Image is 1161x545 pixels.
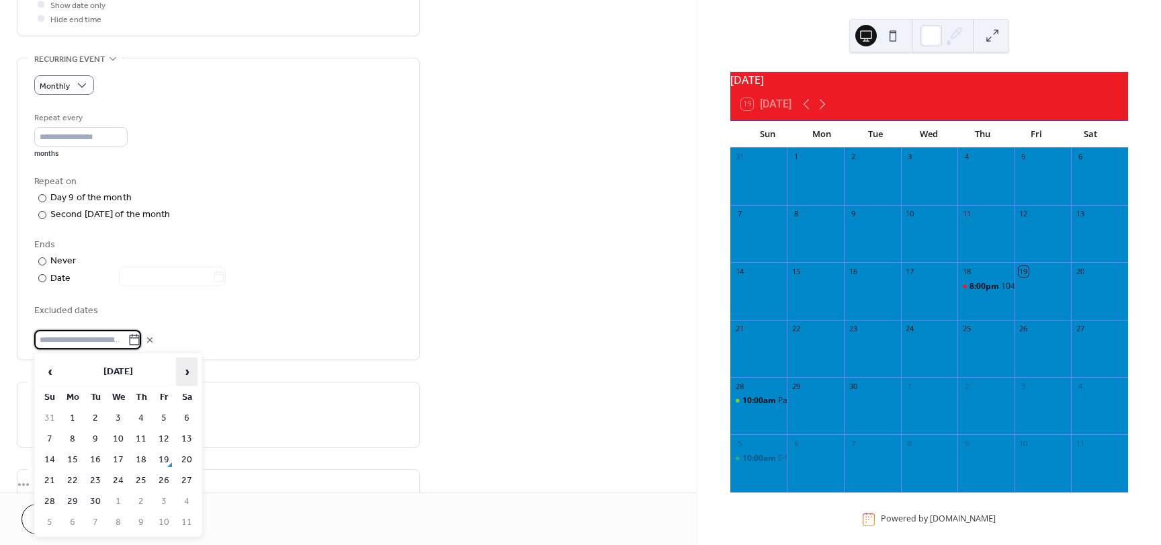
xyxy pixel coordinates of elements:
td: 11 [130,429,152,449]
div: Day 9 of the month [50,191,132,205]
td: 1 [107,492,129,511]
td: 5 [153,409,175,428]
td: 25 [130,471,152,491]
td: 8 [107,513,129,532]
div: Sat [1064,121,1117,148]
div: [DATE] [730,72,1128,88]
td: 22 [62,471,83,491]
div: 19 [1019,266,1029,276]
div: 27 [1075,324,1085,334]
span: ‹ [40,358,60,385]
div: 9 [961,438,972,448]
td: 6 [176,409,198,428]
div: Second [DATE] of the month [50,208,171,222]
div: ••• [17,470,419,498]
div: Wed [902,121,956,148]
td: 3 [153,492,175,511]
div: E-Waste Collection & Paint Disposal [730,453,787,464]
div: Repeat on [34,175,400,189]
div: 18 [961,266,972,276]
div: 9 [848,209,858,219]
div: 10 [1019,438,1029,448]
div: Never [50,254,77,268]
th: Su [39,388,60,407]
div: 31 [734,152,744,162]
div: Mon [795,121,849,148]
td: 2 [85,409,106,428]
div: Powered by [881,513,996,525]
a: [DOMAIN_NAME] [930,513,996,525]
div: Date [50,271,226,286]
div: 20 [1075,266,1085,276]
div: 7 [848,438,858,448]
div: Ends [34,238,400,252]
button: Cancel [21,504,104,534]
td: 10 [153,513,175,532]
div: 7 [734,209,744,219]
th: [DATE] [62,358,175,386]
td: 7 [39,429,60,449]
th: Tu [85,388,106,407]
div: 3 [905,152,915,162]
td: 26 [153,471,175,491]
div: 5 [734,438,744,448]
div: Tue [849,121,902,148]
span: › [177,358,197,385]
td: 14 [39,450,60,470]
td: 4 [130,409,152,428]
span: Recurring event [34,52,105,67]
div: 10 [905,209,915,219]
td: 1 [62,409,83,428]
div: Thu [956,121,1010,148]
div: 24 [905,324,915,334]
span: Hide end time [50,13,101,27]
div: 1 [905,381,915,391]
div: 25 [961,324,972,334]
div: 29 [791,381,801,391]
div: 3 [1019,381,1029,391]
div: 13 [1075,209,1085,219]
td: 15 [62,450,83,470]
div: 4 [961,152,972,162]
div: 1 [791,152,801,162]
td: 7 [85,513,106,532]
th: Fr [153,388,175,407]
div: 16 [848,266,858,276]
td: 5 [39,513,60,532]
div: Fri [1010,121,1064,148]
td: 3 [107,409,129,428]
td: 2 [130,492,152,511]
div: 5 [1019,152,1029,162]
div: 17 [905,266,915,276]
td: 23 [85,471,106,491]
td: 31 [39,409,60,428]
td: 10 [107,429,129,449]
th: Mo [62,388,83,407]
div: 104COP/G-COP GENERAL MEMBERSHIP MEETING [957,281,1015,292]
div: 11 [1075,438,1085,448]
td: 21 [39,471,60,491]
div: 6 [791,438,801,448]
div: months [34,149,128,159]
div: 30 [848,381,858,391]
div: E-Waste Collection & Paint Disposal [778,453,911,464]
div: 28 [734,381,744,391]
div: 2 [961,381,972,391]
div: Paper Shredding & Household Goods Recycling Event [778,395,977,407]
td: 8 [62,429,83,449]
div: 23 [848,324,858,334]
span: 10:00am [742,395,778,407]
td: 29 [62,492,83,511]
div: 14 [734,266,744,276]
td: 17 [107,450,129,470]
td: 16 [85,450,106,470]
td: 11 [176,513,198,532]
th: Sa [176,388,198,407]
div: 11 [961,209,972,219]
th: Th [130,388,152,407]
td: 24 [107,471,129,491]
td: 19 [153,450,175,470]
td: 9 [130,513,152,532]
td: 30 [85,492,106,511]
